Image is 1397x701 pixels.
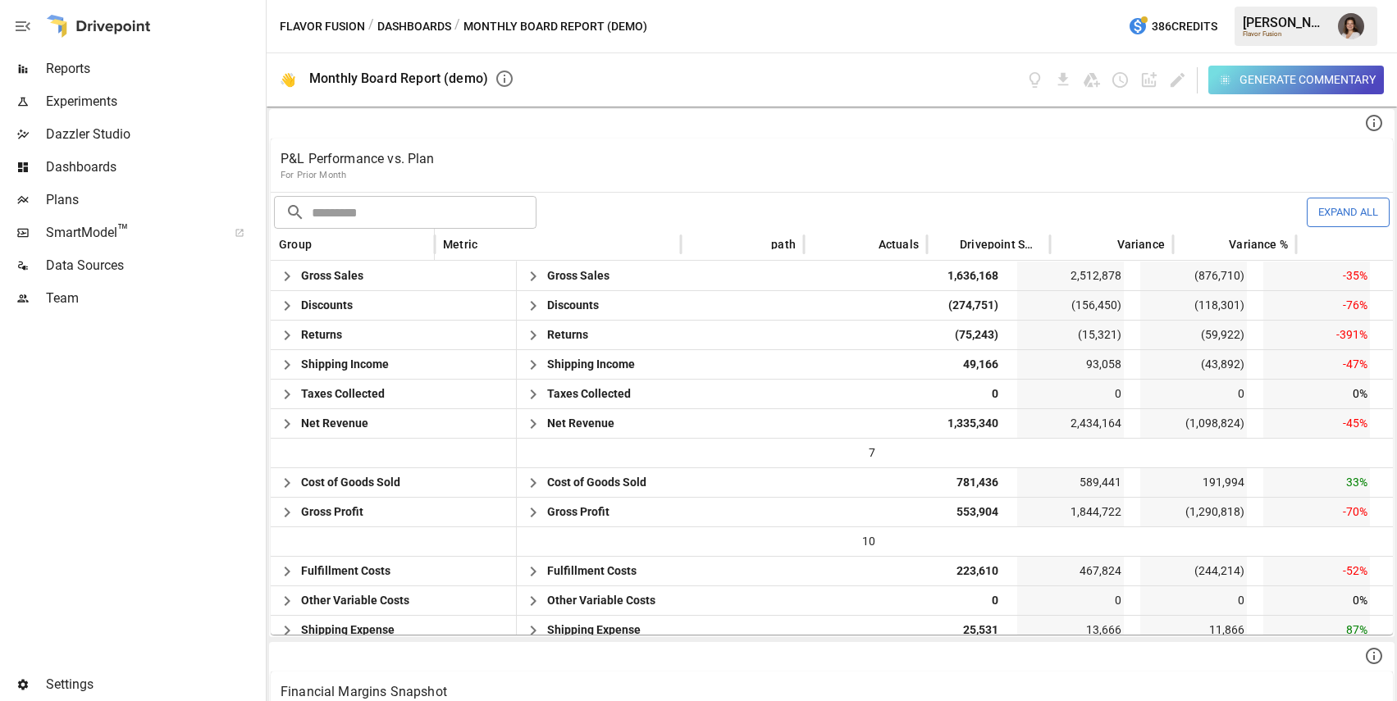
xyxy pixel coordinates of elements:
[280,16,365,37] button: Flavor Fusion
[301,564,390,577] span: Fulfillment Costs
[1017,262,1124,290] span: 2,512,878
[301,594,409,607] span: Other Variable Costs
[954,468,1001,497] span: 781,436
[1263,468,1370,497] span: 33%
[1017,468,1124,497] span: 589,441
[46,289,263,308] span: Team
[1140,321,1247,349] span: (59,922)
[46,59,263,79] span: Reports
[1263,291,1370,320] span: -76%
[46,223,217,243] span: SmartModel
[454,16,460,37] div: /
[1204,233,1227,256] button: Sort
[1140,557,1247,585] span: (244,214)
[547,298,599,312] span: Discounts
[301,387,385,400] span: Taxes Collected
[960,239,1042,249] span: Drivepoint SmartModel™ v5.0.2 - Flavor Fusion 5.02pm
[479,233,502,256] button: Sort
[945,409,1001,438] span: 1,335,340
[547,564,637,577] span: Fulfillment Costs
[280,72,296,88] div: 👋
[1263,380,1370,408] span: 0%
[547,417,614,430] span: Net Revenue
[301,357,389,371] span: Shipping Income
[1017,321,1124,349] span: (15,321)
[1017,557,1124,585] span: 467,824
[1328,3,1374,49] button: Franziska Ibscher
[368,16,374,37] div: /
[1263,350,1370,379] span: -47%
[1243,15,1328,30] div: [PERSON_NAME]
[46,190,263,210] span: Plans
[547,594,655,607] span: Other Variable Costs
[301,328,342,341] span: Returns
[301,269,363,282] span: Gross Sales
[281,149,1383,169] p: P&L Performance vs. Plan
[1017,616,1124,644] span: 13,666
[1017,350,1124,379] span: 93,058
[547,269,609,282] span: Gross Sales
[961,616,1001,644] span: 25,531
[301,505,363,518] span: Gross Profit
[1082,71,1101,89] button: Save as Google Doc
[1140,498,1247,526] span: (1,290,818)
[1263,557,1370,585] span: -52%
[1168,71,1187,89] button: Edit dashboard
[746,233,769,256] button: Sort
[1140,586,1247,615] span: 0
[945,262,1001,290] span: 1,636,168
[946,291,1001,320] span: (274,751)
[1263,616,1370,644] span: 87%
[1117,239,1165,249] span: Variance
[1140,616,1247,644] span: 11,866
[547,505,609,518] span: Gross Profit
[46,157,263,177] span: Dashboards
[547,623,641,636] span: Shipping Expense
[1140,468,1247,497] span: 191,994
[46,256,263,275] span: Data Sources
[309,71,488,86] div: Monthly Board Report (demo)
[1263,498,1370,526] span: -70%
[1140,291,1247,320] span: (118,301)
[1152,16,1217,37] span: 386 Credits
[1017,498,1124,526] span: 1,844,722
[547,328,588,341] span: Returns
[1263,586,1370,615] span: 0%
[1017,586,1124,615] span: 0
[771,239,796,249] span: path
[1338,13,1364,39] img: Franziska Ibscher
[954,557,1001,585] span: 223,610
[1017,409,1124,438] span: 2,434,164
[1239,70,1376,90] div: Generate Commentary
[989,380,1001,408] span: 0
[856,535,875,548] span: 10
[547,387,631,400] span: Taxes Collected
[1263,409,1370,438] span: -45%
[1017,291,1124,320] span: (156,450)
[1263,262,1370,290] span: -35%
[1140,350,1247,379] span: (43,892)
[301,476,400,489] span: Cost of Goods Sold
[1111,71,1130,89] button: Schedule dashboard
[377,16,451,37] button: Dashboards
[281,169,1383,182] p: For Prior Month
[46,675,263,694] span: Settings
[989,586,1001,615] span: 0
[1208,66,1385,94] button: Generate Commentary
[301,298,353,312] span: Discounts
[862,446,875,459] span: 7
[952,321,1001,349] span: (75,243)
[1054,71,1073,89] button: Download dashboard
[46,92,263,112] span: Experiments
[547,476,646,489] span: Cost of Goods Sold
[1243,30,1328,38] div: Flavor Fusion
[547,357,635,371] span: Shipping Income
[1140,380,1247,408] span: 0
[1263,321,1370,349] span: -391%
[879,239,919,249] span: Actuals
[1307,198,1390,226] button: Expand All
[301,417,368,430] span: Net Revenue
[1140,409,1247,438] span: (1,098,824)
[279,238,312,251] div: Group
